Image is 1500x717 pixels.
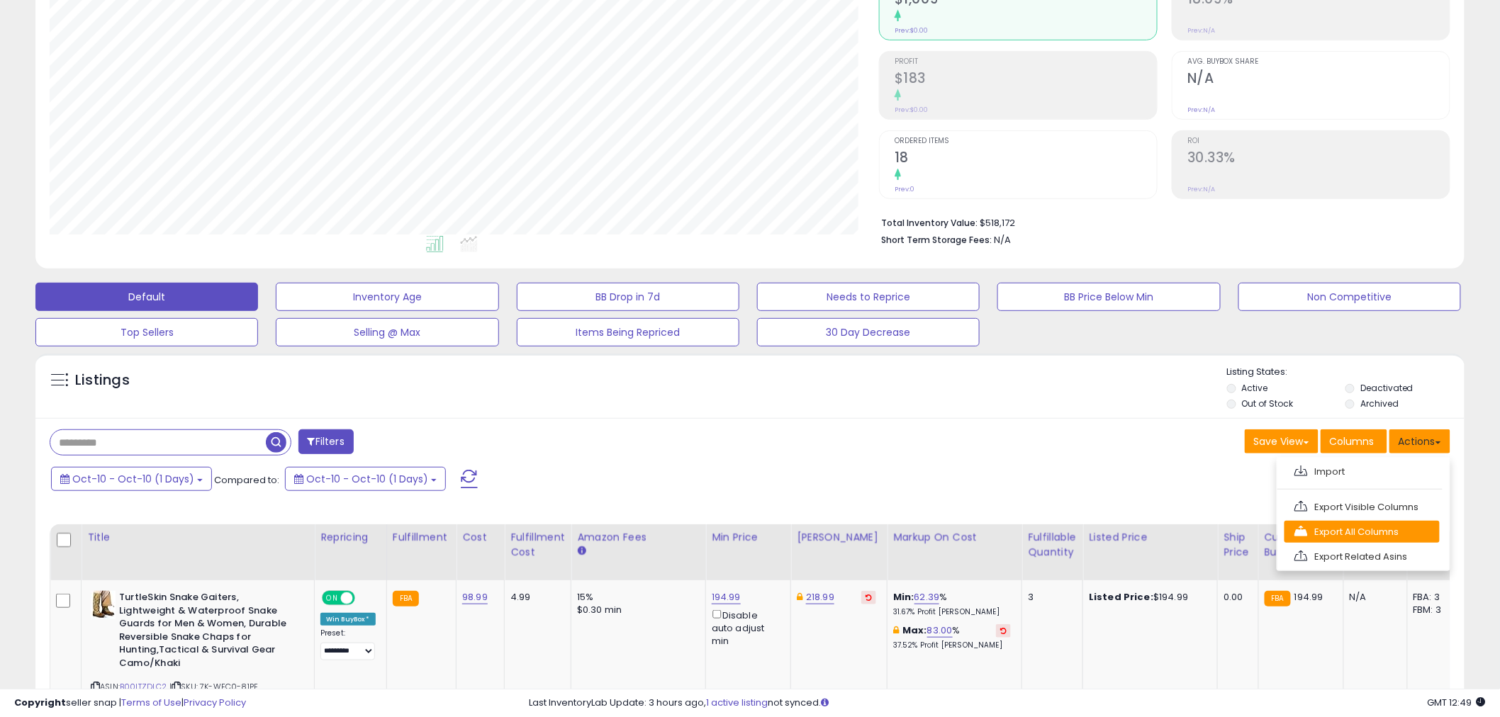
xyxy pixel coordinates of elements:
a: Import [1284,461,1440,482]
h2: $183 [895,70,1157,89]
b: Max: [902,623,927,637]
span: Oct-10 - Oct-10 (1 Days) [306,472,428,486]
button: Non Competitive [1238,283,1461,311]
p: 37.52% Profit [PERSON_NAME] [893,640,1011,650]
small: Prev: 0 [895,185,914,193]
div: Fulfillment [393,530,450,545]
small: Prev: N/A [1187,26,1215,35]
li: $518,172 [881,213,1440,230]
h2: 18 [895,149,1157,169]
div: Cost [462,530,498,545]
div: 4.99 [510,591,560,604]
button: Selling @ Max [276,318,498,346]
div: FBA: 3 [1414,591,1460,604]
button: BB Price Below Min [997,283,1220,311]
button: Needs to Reprice [757,283,980,311]
h5: Listings [75,371,130,390]
div: Title [87,530,308,545]
b: Short Term Storage Fees: [881,234,992,246]
a: 218.99 [806,590,834,604]
button: Top Sellers [35,318,258,346]
a: Terms of Use [121,696,181,709]
a: Privacy Policy [184,696,246,709]
a: 98.99 [462,590,488,604]
span: N/A [994,233,1011,247]
a: Export Visible Columns [1284,496,1440,518]
div: Repricing [320,530,381,545]
h2: 30.33% [1187,149,1450,169]
div: Last InventoryLab Update: 3 hours ago, not synced. [530,696,1486,710]
div: 0.00 [1224,591,1247,604]
a: 83.00 [927,623,953,638]
span: Columns [1330,434,1375,448]
div: $194.99 [1089,591,1207,604]
a: 194.99 [712,590,741,604]
small: Amazon Fees. [577,545,586,558]
a: 62.39 [914,590,940,604]
img: 51Ly3DHYYQL._SL40_.jpg [91,591,116,619]
button: Inventory Age [276,283,498,311]
h2: N/A [1187,70,1450,89]
small: Prev: N/A [1187,106,1215,114]
div: 15% [577,591,695,604]
div: Amazon Fees [577,530,700,545]
button: Save View [1245,429,1319,453]
span: 194.99 [1294,590,1323,604]
div: Win BuyBox * [320,613,376,626]
button: Oct-10 - Oct-10 (1 Days) [285,467,446,491]
small: Prev: N/A [1187,185,1215,193]
small: Prev: $0.00 [895,106,928,114]
button: Oct-10 - Oct-10 (1 Days) [51,467,212,491]
div: Disable auto adjust min [712,607,780,648]
div: Current Buybox Price [1265,530,1338,560]
span: ON [323,592,341,604]
label: Active [1242,382,1268,394]
a: Export All Columns [1284,521,1440,543]
span: OFF [353,592,376,604]
button: Filters [298,429,354,454]
div: % [893,591,1011,617]
p: Listing States: [1227,366,1465,379]
b: TurtleSkin Snake Gaiters, Lightweight & Waterproof Snake Guards for Men & Women, Durable Reversib... [119,591,291,673]
span: Compared to: [214,473,279,487]
span: Ordered Items [895,137,1157,145]
a: B00ITZDLC2 [120,681,167,693]
span: Profit [895,58,1157,66]
button: Actions [1389,429,1450,453]
div: [PERSON_NAME] [797,530,881,545]
label: Out of Stock [1242,397,1294,410]
div: % [893,624,1011,650]
small: FBA [1265,591,1291,606]
span: | SKU: 7K-WFC0-81PE [169,681,258,692]
div: Min Price [712,530,785,545]
span: 2025-10-10 12:49 GMT [1428,696,1486,709]
label: Archived [1360,397,1399,410]
div: Ship Price [1224,530,1252,560]
div: seller snap | | [14,696,246,710]
div: Preset: [320,628,376,660]
div: 3 [1028,591,1072,604]
button: 30 Day Decrease [757,318,980,346]
div: N/A [1350,591,1397,604]
label: Deactivated [1360,382,1414,394]
button: Default [35,283,258,311]
b: Total Inventory Value: [881,217,978,229]
small: Prev: $0.00 [895,26,928,35]
span: Avg. Buybox Share [1187,58,1450,66]
th: The percentage added to the cost of goods (COGS) that forms the calculator for Min & Max prices. [888,524,1022,580]
b: Listed Price: [1089,590,1153,604]
span: Oct-10 - Oct-10 (1 Days) [72,472,194,486]
button: Items Being Repriced [517,318,739,346]
button: BB Drop in 7d [517,283,739,311]
a: 1 active listing [707,696,768,709]
div: Listed Price [1089,530,1211,545]
span: ROI [1187,137,1450,145]
div: Markup on Cost [893,530,1016,545]
a: Export Related Asins [1284,546,1440,568]
button: Columns [1321,429,1387,453]
small: FBA [393,591,419,606]
div: Fulfillment Cost [510,530,565,560]
p: 31.67% Profit [PERSON_NAME] [893,607,1011,617]
div: $0.30 min [577,604,695,616]
div: Fulfillable Quantity [1028,530,1077,560]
